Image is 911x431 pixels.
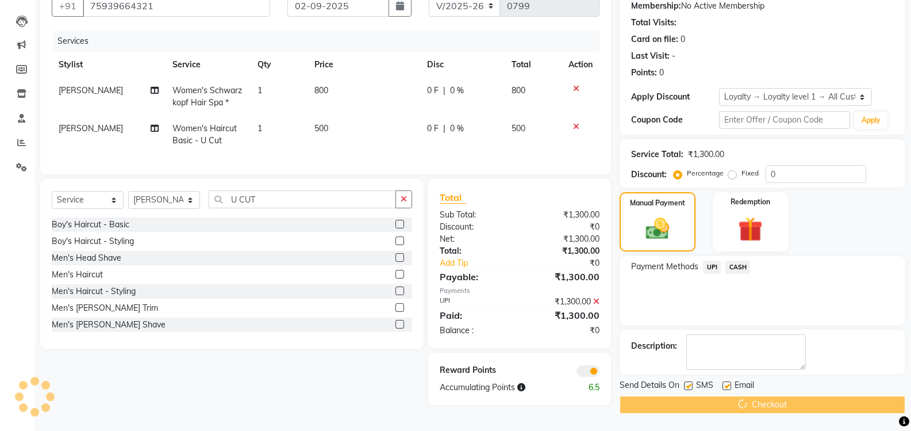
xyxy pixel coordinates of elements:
div: Balance : [431,325,520,337]
th: Action [562,52,599,78]
div: Reward Points [431,364,520,377]
div: UPI [431,296,520,308]
span: Send Details On [620,379,679,394]
div: Boy's Haircut - Basic [52,219,129,231]
div: Men's Haircut - Styling [52,285,136,297]
div: ₹0 [520,221,608,233]
div: Description: [631,340,677,352]
div: Net: [431,233,520,245]
div: Total Visits: [631,17,676,29]
span: Women's Schwarzkopf Hair Spa * [172,85,242,108]
div: 0 [659,67,664,79]
span: 500 [512,123,525,134]
div: Discount: [431,221,520,233]
a: Add Tip [431,257,535,269]
div: ₹1,300.00 [520,296,608,308]
div: Payments [440,286,599,296]
div: ₹1,300.00 [520,245,608,257]
th: Price [307,52,420,78]
input: Enter Offer / Coupon Code [719,111,850,129]
div: Coupon Code [631,114,718,126]
span: Total [440,192,466,204]
div: 0 [681,33,685,45]
label: Fixed [741,168,759,178]
img: _gift.svg [731,214,770,245]
span: UPI [703,261,721,274]
img: _cash.svg [639,215,676,242]
div: Discount: [631,169,667,181]
div: Men's Head Shave [52,252,121,264]
span: [PERSON_NAME] [59,123,123,134]
th: Service [166,52,251,78]
div: Payable: [431,270,520,284]
span: | [443,123,445,135]
div: Last Visit: [631,50,670,62]
div: Services [53,30,608,52]
div: Service Total: [631,148,683,161]
div: Points: [631,67,657,79]
th: Total [505,52,562,78]
div: ₹0 [520,325,608,337]
label: Redemption [731,197,770,207]
div: Apply Discount [631,91,718,103]
span: 800 [314,85,328,96]
span: Women's Haircut Basic - U Cut [172,123,237,146]
div: ₹1,300.00 [520,308,608,322]
th: Qty [251,52,307,78]
span: 800 [512,85,525,96]
span: Payment Methods [631,261,698,273]
span: 0 F [427,123,439,135]
div: ₹1,300.00 [520,209,608,221]
div: Total: [431,245,520,257]
div: Accumulating Points [431,382,564,394]
span: 500 [314,123,328,134]
div: Paid: [431,308,520,322]
span: Email [735,379,754,394]
span: 1 [257,85,262,96]
div: Boy's Haircut - Styling [52,235,134,247]
span: SMS [696,379,713,394]
div: Sub Total: [431,209,520,221]
div: ₹0 [535,257,608,269]
label: Manual Payment [630,198,685,208]
span: 0 F [427,85,439,97]
span: 1 [257,123,262,134]
div: - [672,50,675,62]
button: Apply [855,112,887,129]
th: Disc [420,52,505,78]
span: | [443,85,445,97]
div: ₹1,300.00 [520,270,608,284]
div: ₹1,300.00 [688,148,724,161]
div: Card on file: [631,33,678,45]
div: ₹1,300.00 [520,233,608,245]
div: Men's [PERSON_NAME] Trim [52,302,158,314]
span: 0 % [450,85,464,97]
div: Men's Haircut [52,269,103,281]
div: 6.5 [564,382,608,394]
span: CASH [725,261,750,274]
th: Stylist [52,52,166,78]
label: Percentage [687,168,724,178]
span: [PERSON_NAME] [59,85,123,96]
div: Men's [PERSON_NAME] Shave [52,319,166,331]
span: 0 % [450,123,464,135]
input: Search or Scan [209,190,396,208]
